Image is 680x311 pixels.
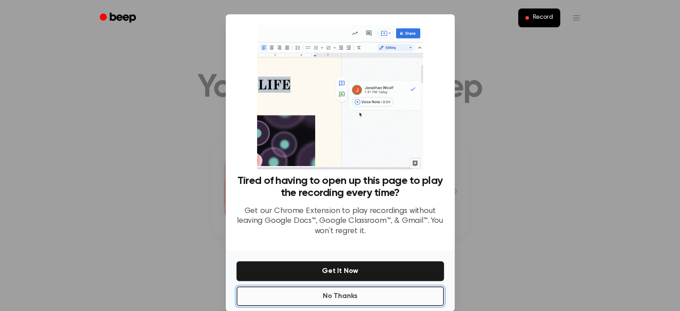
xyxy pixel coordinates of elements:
a: Beep [93,9,144,27]
p: Get our Chrome Extension to play recordings without leaving Google Docs™, Google Classroom™, & Gm... [237,206,444,237]
img: Beep extension in action [257,25,423,170]
button: No Thanks [237,286,444,306]
span: Record [532,14,553,22]
button: Get It Now [237,261,444,281]
h3: Tired of having to open up this page to play the recording every time? [237,175,444,199]
button: Open menu [566,7,587,29]
button: Record [518,9,560,27]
